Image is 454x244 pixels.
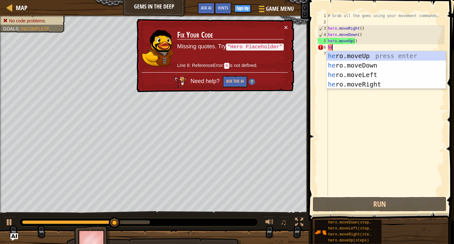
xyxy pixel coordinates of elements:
button: Toggle fullscreen [293,217,306,229]
span: hero.moveUp(steps) [328,238,369,243]
button: Game Menu [254,3,298,17]
button: Ctrl + P: Play [3,217,16,229]
img: portrait.png [315,226,327,238]
span: Hints [218,5,228,11]
button: Adjust volume [263,217,276,229]
span: : [18,26,21,31]
img: Hint [249,79,255,85]
li: No code problems. [3,18,61,24]
button: Ask AI [10,233,18,241]
a: Map [13,3,27,12]
button: ♫ [279,217,290,229]
button: × [284,24,288,31]
button: Sign Up [235,5,251,12]
div: 5 [317,38,328,44]
span: Map [16,3,27,12]
div: 6 [317,44,328,51]
span: Game Menu [266,5,294,13]
div: 7 [317,51,328,57]
span: Goals [3,26,18,31]
p: Missing quotes. Try [177,43,284,51]
button: Ask the AI [223,76,247,87]
button: Run [313,197,446,211]
span: hero.moveRight(steps) [328,232,376,237]
div: 3 [318,25,328,32]
div: 4 [318,32,328,38]
span: No code problems. [9,18,46,23]
img: AI [174,76,187,87]
span: Need help? [190,78,221,85]
span: Ask AI [201,5,212,11]
div: 2 [317,19,328,25]
code: "Hero Placeholder" [226,44,284,51]
p: Line 6: ReferenceError: is not defined. [177,62,284,69]
div: 1 [317,13,328,19]
span: Incomplete [21,26,49,31]
button: Ask AI [198,3,215,14]
img: duck_alejandro.png [142,30,173,67]
h3: Fix Your Code [177,31,284,39]
span: hero.moveDown(steps) [328,220,374,225]
code: h [224,63,229,69]
span: ♫ [280,217,287,227]
span: hero.moveLeft(steps) [328,226,374,231]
